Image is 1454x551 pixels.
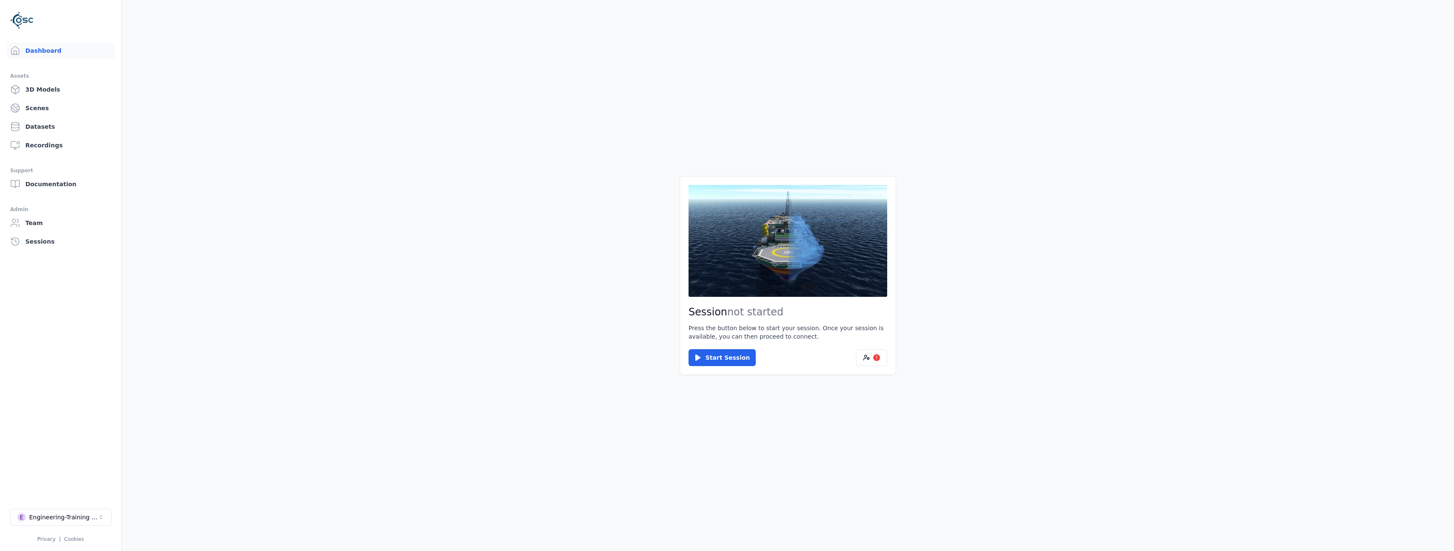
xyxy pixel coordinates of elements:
[10,71,111,81] div: Assets
[7,137,115,154] a: Recordings
[29,513,98,521] div: Engineering-Training (SSO Staging)
[59,536,61,542] span: |
[873,354,880,361] div: !
[7,176,115,193] a: Documentation
[10,8,34,32] img: Logo
[7,118,115,135] a: Datasets
[856,349,887,366] button: !
[17,513,26,521] div: E
[689,305,887,319] h2: Session
[10,166,111,176] div: Support
[64,536,84,542] a: Cookies
[37,536,55,542] a: Privacy
[7,81,115,98] a: 3D Models
[7,100,115,117] a: Scenes
[689,349,756,366] button: Start Session
[10,204,111,214] div: Admin
[689,324,887,341] p: Press the button below to start your session. Once your session is available, you can then procee...
[7,42,115,59] a: Dashboard
[10,509,112,526] button: Select a workspace
[7,214,115,231] a: Team
[7,233,115,250] a: Sessions
[727,306,784,318] span: not started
